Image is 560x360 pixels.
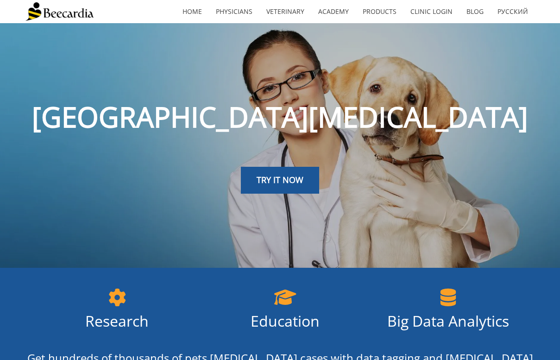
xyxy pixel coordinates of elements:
[259,1,311,22] a: Veterinary
[241,167,319,194] a: TRY IT NOW
[403,1,459,22] a: Clinic Login
[459,1,491,22] a: Blog
[251,311,320,331] span: Education
[176,1,209,22] a: home
[209,1,259,22] a: Physicians
[491,1,535,22] a: Русский
[257,174,303,185] span: TRY IT NOW
[85,311,149,331] span: Research
[25,2,94,21] img: Beecardia
[32,98,528,136] span: [GEOGRAPHIC_DATA][MEDICAL_DATA]
[311,1,356,22] a: Academy
[387,311,509,331] span: Big Data Analytics
[356,1,403,22] a: Products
